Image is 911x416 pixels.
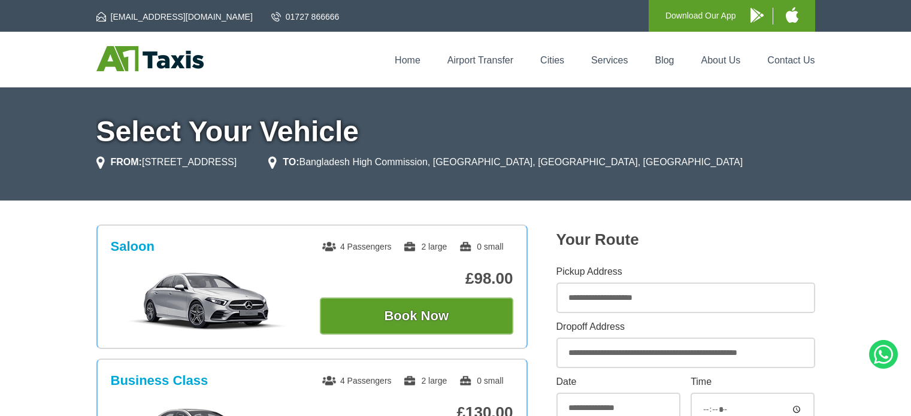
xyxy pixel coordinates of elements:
[459,376,503,385] span: 0 small
[767,55,815,65] a: Contact Us
[395,55,420,65] a: Home
[96,117,815,146] h1: Select Your Vehicle
[556,377,680,387] label: Date
[556,267,815,277] label: Pickup Address
[540,55,564,65] a: Cities
[750,8,764,23] img: A1 Taxis Android App
[665,8,736,23] p: Download Our App
[111,157,142,167] strong: FROM:
[322,242,392,251] span: 4 Passengers
[96,155,237,169] li: [STREET_ADDRESS]
[320,297,513,335] button: Book Now
[691,377,815,387] label: Time
[447,55,513,65] a: Airport Transfer
[591,55,628,65] a: Services
[556,230,815,249] h2: Your Route
[786,7,798,23] img: A1 Taxis iPhone App
[403,376,447,385] span: 2 large
[283,157,299,167] strong: TO:
[701,55,741,65] a: About Us
[556,322,815,332] label: Dropoff Address
[403,242,447,251] span: 2 large
[111,373,208,388] h3: Business Class
[117,271,297,331] img: Saloon
[96,11,253,23] a: [EMAIL_ADDRESS][DOMAIN_NAME]
[459,242,503,251] span: 0 small
[320,269,513,288] p: £98.00
[268,155,743,169] li: Bangladesh High Commission, [GEOGRAPHIC_DATA], [GEOGRAPHIC_DATA], [GEOGRAPHIC_DATA]
[111,239,155,254] h3: Saloon
[271,11,340,23] a: 01727 866666
[322,376,392,385] span: 4 Passengers
[655,55,674,65] a: Blog
[96,46,204,71] img: A1 Taxis St Albans LTD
